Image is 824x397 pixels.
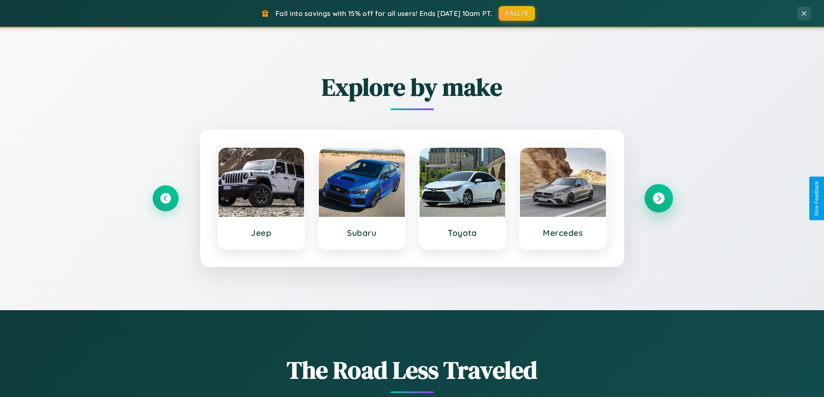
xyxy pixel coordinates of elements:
[327,228,396,238] h3: Subaru
[227,228,296,238] h3: Jeep
[499,6,535,21] button: FALL15
[276,9,492,18] span: Fall into savings with 15% off for all users! Ends [DATE] 10am PT.
[428,228,497,238] h3: Toyota
[814,181,820,216] div: Give Feedback
[153,70,672,104] h2: Explore by make
[153,353,672,387] h1: The Road Less Traveled
[529,228,597,238] h3: Mercedes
